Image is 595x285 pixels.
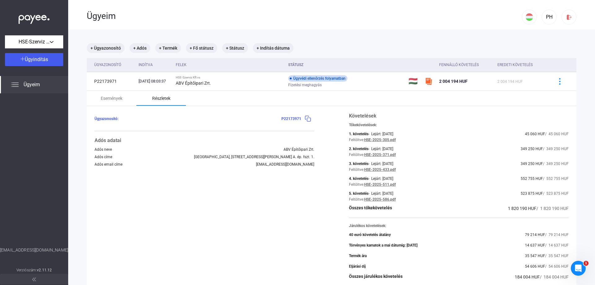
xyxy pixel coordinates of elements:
span: 14 637 HUF [525,243,545,247]
span: 184 004 HUF [515,274,540,279]
img: more-blue [557,78,563,85]
span: / 349 250 HUF [543,162,569,166]
span: / 349 250 HUF [543,147,569,151]
th: Státusz [286,58,406,72]
strong: v2.11.12 [37,268,52,272]
td: 🇭🇺 [406,72,422,91]
div: Ügyazonosító [94,61,121,69]
img: copy-blue [305,115,311,122]
span: / 79 214 HUF [545,233,569,237]
span: / 552 755 HUF [543,176,569,181]
div: Események [101,95,122,102]
div: [GEOGRAPHIC_DATA], [STREET_ADDRESS][PERSON_NAME] A. ép. fszt. 1. [194,155,314,159]
div: Adós adatai [95,137,314,144]
div: PH [544,13,554,21]
div: Törvényes kamatok a mai dátumig: [DATE] [349,243,417,247]
div: Járulékos követelések: [349,224,569,228]
a: HSE-2025-305.pdf [364,138,396,142]
div: Feltöltve: [349,153,364,157]
img: list.svg [11,81,19,88]
span: / 35 547 HUF [545,254,569,258]
mat-chip: + Termék [155,43,181,53]
span: 54 606 HUF [525,264,545,269]
div: Ügyeim [87,11,522,21]
div: Részletek [152,95,170,102]
a: HSE-2025-586.pdf [364,197,396,202]
span: Ügyeim [24,81,40,88]
div: Eredeti követelés [497,61,533,69]
div: Feltöltve: [349,167,364,172]
span: 2 004 194 HUF [497,79,523,84]
div: 2. követelés [349,147,368,151]
button: HSE-Szerviz Kft [5,35,63,48]
div: 4. követelés [349,176,368,181]
mat-chip: + Indítás dátuma [253,43,293,53]
a: HSE-2025-511.pdf [364,182,396,187]
img: logout-red [566,14,572,20]
span: 1 [584,261,588,266]
button: HU [522,10,537,24]
span: Ügyazonosító: [95,117,118,121]
span: 349 250 HUF [521,162,543,166]
span: / 14 637 HUF [545,243,569,247]
iframe: Intercom live chat [571,261,586,276]
span: / 54 606 HUF [545,264,569,269]
button: Ügyindítás [5,53,63,66]
div: Fennálló követelés [439,61,492,69]
button: more-blue [553,75,566,88]
div: Feltöltve: [349,197,364,202]
span: Fizetési meghagyás [288,81,322,89]
div: [DATE] 08:03:37 [139,78,171,84]
mat-chip: + Adós [130,43,150,53]
div: 3. követelés [349,162,368,166]
span: 45 060 HUF [525,132,545,136]
div: HSE-Szerviz Kft vs [176,76,283,79]
div: - Lejárt: [DATE] [368,162,393,166]
span: P22173971 [281,117,301,121]
div: Adós neve [95,147,112,152]
button: logout-red [562,10,576,24]
div: - Lejárt: [DATE] [368,147,393,151]
img: HU [526,13,533,21]
div: Összes járulékos követelés [349,273,403,281]
span: 552 755 HUF [521,176,543,181]
span: / 184 004 HUF [540,274,569,279]
span: HSE-Szerviz Kft [19,38,50,46]
mat-chip: + Fő státusz [186,43,217,53]
div: Ügyazonosító [94,61,134,69]
div: - Lejárt: [DATE] [368,176,393,181]
div: Felek [176,61,283,69]
div: Indítva [139,61,171,69]
td: P22173971 [87,72,136,91]
div: 1. követelés [349,132,368,136]
div: - Lejárt: [DATE] [368,132,393,136]
strong: ABV Építőipari Zrt. [176,81,211,86]
div: 40 euró követelés átalány [349,233,391,237]
button: copy-blue [301,112,314,125]
div: - Lejárt: [DATE] [368,191,393,196]
span: 79 214 HUF [525,233,545,237]
div: Felek [176,61,187,69]
div: Fennálló követelés [439,61,479,69]
span: 1 820 190 HUF [508,206,536,211]
span: / 45 060 HUF [545,132,569,136]
a: HSE-2025-433.pdf [364,167,396,172]
span: 2 004 194 HUF [439,79,468,84]
div: Követelések [349,112,569,120]
div: 5. követelés [349,191,368,196]
div: Indítva [139,61,153,69]
div: Adós email címe [95,162,122,167]
img: plus-white.svg [20,57,25,61]
mat-chip: + Ügyazonosító [87,43,125,53]
span: 523 875 HUF [521,191,543,196]
a: HSE-2025-371.pdf [364,153,396,157]
span: / 1 820 190 HUF [536,206,569,211]
div: Összes tőkekövetelés [349,205,392,212]
img: szamlazzhu-mini [425,78,432,85]
button: PH [542,10,557,24]
div: Eljárási díj [349,264,366,269]
span: 349 250 HUF [521,147,543,151]
div: Ügyvédi ellenőrzés folyamatban [288,75,347,82]
div: Feltöltve: [349,182,364,187]
img: white-payee-white-dot.svg [19,11,50,24]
